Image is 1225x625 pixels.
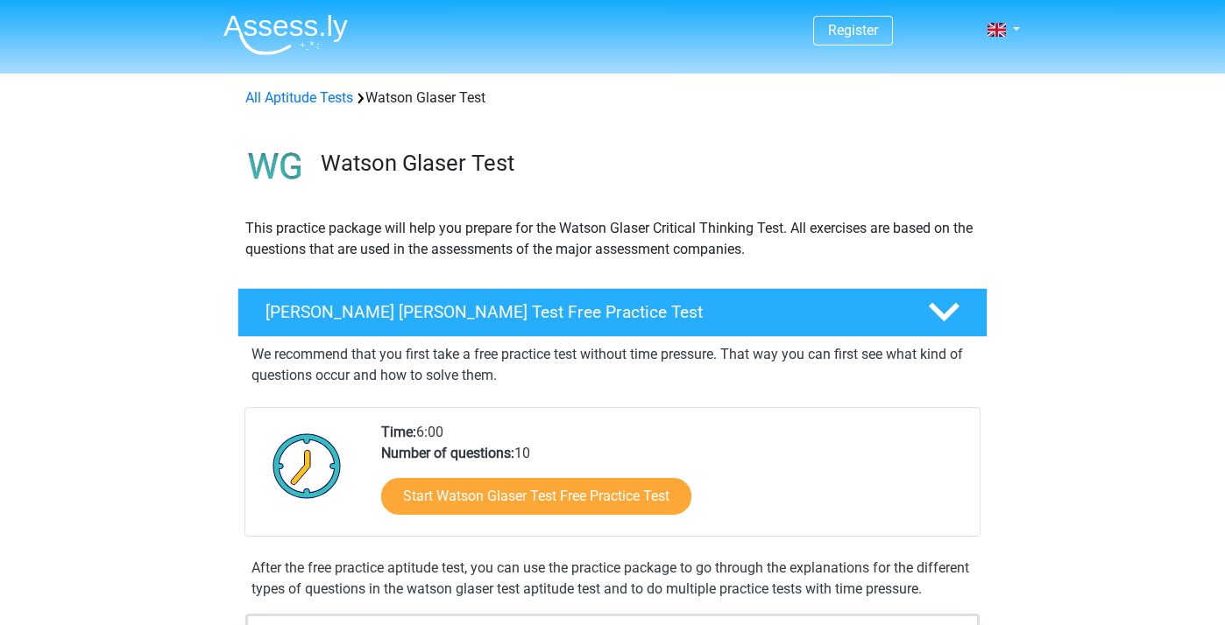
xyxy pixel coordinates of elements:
[266,302,900,322] h4: [PERSON_NAME] [PERSON_NAME] Test Free Practice Test
[245,218,980,260] p: This practice package will help you prepare for the Watson Glaser Critical Thinking Test. All exe...
[223,14,348,55] img: Assessly
[263,422,351,509] img: Clock
[238,130,313,204] img: watson glaser test
[321,150,974,177] h3: Watson Glaser Test
[238,88,987,109] div: Watson Glaser Test
[381,445,514,461] b: Number of questions:
[368,422,979,536] div: 6:00 10
[245,89,353,106] a: All Aptitude Tests
[381,478,691,515] a: Start Watson Glaser Test Free Practice Test
[828,22,878,39] a: Register
[251,344,974,386] p: We recommend that you first take a free practice test without time pressure. That way you can fir...
[381,424,416,440] b: Time:
[244,558,981,600] div: After the free practice aptitude test, you can use the practice package to go through the explana...
[230,288,995,337] a: [PERSON_NAME] [PERSON_NAME] Test Free Practice Test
